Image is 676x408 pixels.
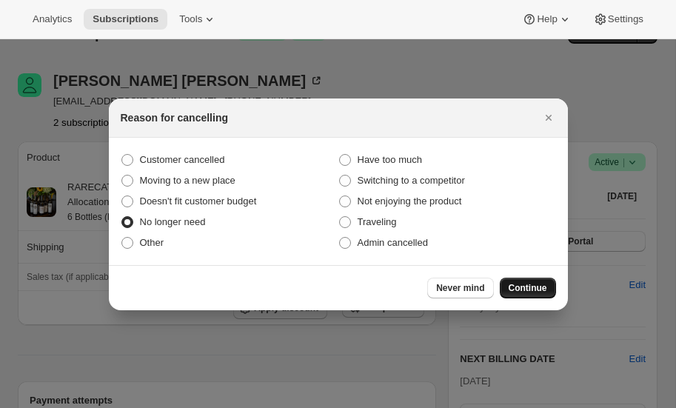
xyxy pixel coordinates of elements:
[358,237,428,248] span: Admin cancelled
[513,9,580,30] button: Help
[358,216,397,227] span: Traveling
[140,237,164,248] span: Other
[538,107,559,128] button: Close
[140,154,225,165] span: Customer cancelled
[436,282,484,294] span: Never mind
[93,13,158,25] span: Subscriptions
[509,282,547,294] span: Continue
[140,175,235,186] span: Moving to a new place
[140,195,257,207] span: Doesn't fit customer budget
[140,216,206,227] span: No longer need
[537,13,557,25] span: Help
[179,13,202,25] span: Tools
[608,13,643,25] span: Settings
[84,9,167,30] button: Subscriptions
[24,9,81,30] button: Analytics
[584,9,652,30] button: Settings
[358,175,465,186] span: Switching to a competitor
[358,154,422,165] span: Have too much
[170,9,226,30] button: Tools
[33,13,72,25] span: Analytics
[358,195,462,207] span: Not enjoying the product
[500,278,556,298] button: Continue
[121,110,228,125] h2: Reason for cancelling
[427,278,493,298] button: Never mind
